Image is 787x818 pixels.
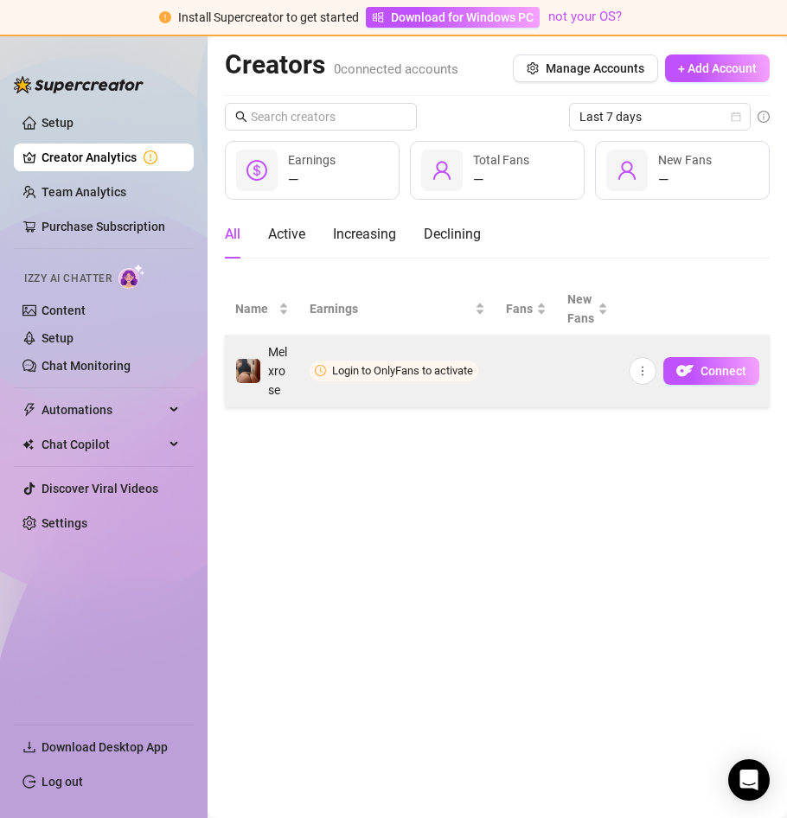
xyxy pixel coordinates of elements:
[42,516,87,530] a: Settings
[22,740,36,754] span: download
[42,144,180,171] a: Creator Analytics exclamation-circle
[235,111,247,123] span: search
[617,160,637,181] span: user
[473,169,529,190] div: —
[268,224,305,245] div: Active
[579,104,740,130] span: Last 7 days
[432,160,452,181] span: user
[473,153,529,167] span: Total Fans
[42,359,131,373] a: Chat Monitoring
[567,290,594,328] span: New Fans
[758,111,770,123] span: info-circle
[268,345,287,397] span: Melxrose
[637,365,649,377] span: more
[178,10,359,24] span: Install Supercreator to get started
[546,61,644,75] span: Manage Accounts
[251,107,393,126] input: Search creators
[333,224,396,245] div: Increasing
[663,357,759,385] button: OFConnect
[366,7,540,28] a: Download for Windows PC
[42,185,126,199] a: Team Analytics
[118,264,145,289] img: AI Chatter
[14,76,144,93] img: logo-BBDzfeDw.svg
[235,299,275,318] span: Name
[22,403,36,417] span: thunderbolt
[42,331,74,345] a: Setup
[225,283,299,336] th: Name
[236,359,260,383] img: Melxrose
[315,365,326,376] span: clock-circle
[424,224,481,245] div: Declining
[332,364,473,377] span: Login to OnlyFans to activate
[225,224,240,245] div: All
[513,54,658,82] button: Manage Accounts
[42,116,74,130] a: Setup
[225,48,458,81] h2: Creators
[701,364,746,378] span: Connect
[731,112,741,122] span: calendar
[548,9,622,24] a: not your OS?
[42,740,168,754] span: Download Desktop App
[42,304,86,317] a: Content
[159,11,171,23] span: exclamation-circle
[42,213,180,240] a: Purchase Subscription
[246,160,267,181] span: dollar-circle
[676,362,694,380] img: OF
[506,299,533,318] span: Fans
[527,62,539,74] span: setting
[372,11,384,23] span: windows
[288,169,336,190] div: —
[42,482,158,495] a: Discover Viral Videos
[42,431,164,458] span: Chat Copilot
[299,283,496,336] th: Earnings
[42,396,164,424] span: Automations
[24,271,112,287] span: Izzy AI Chatter
[658,169,712,190] div: —
[678,61,757,75] span: + Add Account
[496,283,557,336] th: Fans
[310,299,471,318] span: Earnings
[288,153,336,167] span: Earnings
[22,438,34,451] img: Chat Copilot
[557,283,618,336] th: New Fans
[391,8,534,27] span: Download for Windows PC
[334,61,458,77] span: 0 connected accounts
[665,54,770,82] button: + Add Account
[728,759,770,801] div: Open Intercom Messenger
[42,775,83,789] a: Log out
[658,153,712,167] span: New Fans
